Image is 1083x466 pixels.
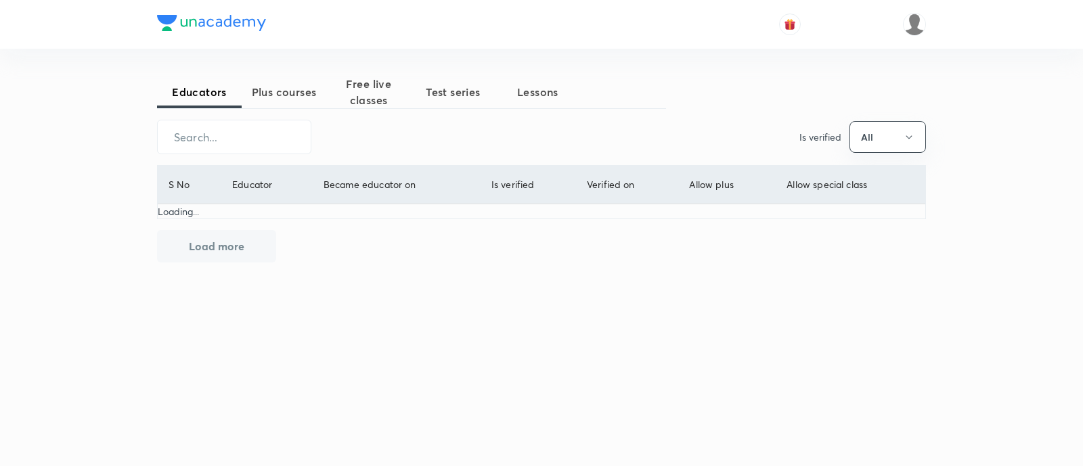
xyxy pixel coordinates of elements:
th: S No [158,166,221,204]
span: Plus courses [242,84,326,100]
th: Educator [221,166,313,204]
th: Became educator on [312,166,480,204]
span: Free live classes [326,76,411,108]
button: Load more [157,230,276,262]
img: Company Logo [157,15,266,31]
th: Is verified [480,166,575,204]
button: avatar [779,14,801,35]
p: Is verified [799,130,841,144]
th: Allow plus [678,166,776,204]
p: Loading... [158,204,925,218]
img: avatar [784,18,796,30]
button: All [849,121,926,153]
img: nikita patil [903,13,926,36]
a: Company Logo [157,15,266,34]
th: Verified on [575,166,678,204]
input: Search... [158,120,311,154]
span: Educators [157,84,242,100]
span: Lessons [495,84,580,100]
th: Allow special class [776,166,925,204]
span: Test series [411,84,495,100]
